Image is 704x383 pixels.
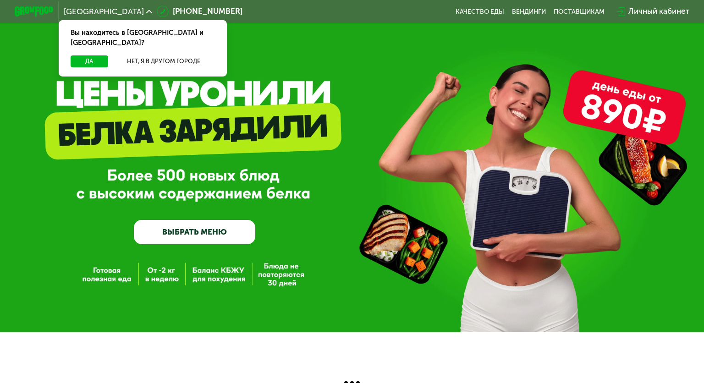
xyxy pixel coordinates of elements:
[157,5,242,17] a: [PHONE_NUMBER]
[112,55,215,67] button: Нет, я в другом городе
[134,220,256,244] a: ВЫБРАТЬ МЕНЮ
[59,20,227,55] div: Вы находитесь в [GEOGRAPHIC_DATA] и [GEOGRAPHIC_DATA]?
[456,8,504,16] a: Качество еды
[64,8,144,16] span: [GEOGRAPHIC_DATA]
[554,8,605,16] div: поставщикам
[512,8,546,16] a: Вендинги
[71,55,108,67] button: Да
[628,5,689,17] div: Личный кабинет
